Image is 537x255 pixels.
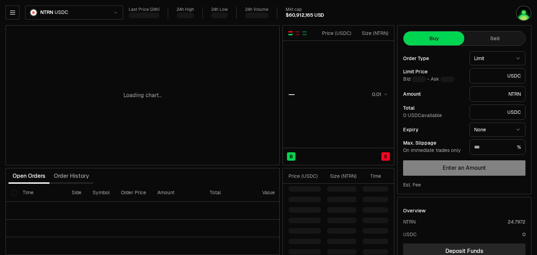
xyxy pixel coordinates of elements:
[123,91,162,100] p: Loading chart...
[403,207,426,214] div: Overview
[17,184,66,202] th: Time
[403,140,464,145] div: Max. Slippage
[295,30,300,36] button: Show Sell Orders Only
[87,184,115,202] th: Symbol
[245,7,268,12] div: 24h Volume
[363,173,381,180] div: Time
[403,31,464,45] button: Buy
[470,68,525,83] div: USDC
[470,86,525,102] div: NTRN
[403,218,416,225] div: NTRN
[288,89,295,99] div: —
[470,104,525,120] div: USDC
[288,30,293,36] button: Show Buy and Sell Orders
[517,6,531,20] img: Okay
[177,7,194,12] div: 24h High
[8,169,50,183] button: Open Orders
[289,153,293,160] span: B
[12,190,17,196] button: Select all
[508,218,525,225] div: 24.7972
[50,169,93,183] button: Order History
[115,184,152,202] th: Order Price
[384,153,387,160] span: S
[403,69,464,74] div: Limit Price
[327,173,357,180] div: Size ( NTRN )
[403,231,417,238] div: USDC
[257,184,280,202] th: Value
[403,147,464,154] div: On immediate trades only
[55,9,68,16] span: USDC
[320,30,351,37] div: Price ( USDC )
[66,184,87,202] th: Side
[204,184,257,202] th: Total
[470,139,525,155] div: %
[464,31,525,45] button: Sell
[403,112,442,118] span: 0 USDC available
[403,127,464,132] div: Expiry
[211,7,228,12] div: 24h Low
[403,181,421,188] div: Est. Fee
[470,51,525,65] button: Limit
[370,90,388,99] button: 0.01
[129,7,159,12] div: Last Price (24h)
[403,56,464,61] div: Order Type
[522,231,525,238] div: 0
[286,7,324,12] div: Mkt cap
[403,105,464,110] div: Total
[403,92,464,96] div: Amount
[40,9,53,16] span: NTRN
[286,12,324,19] div: $60,912,165 USD
[152,184,204,202] th: Amount
[403,76,429,82] span: Bid -
[357,30,388,37] div: Size ( NTRN )
[30,9,37,16] img: NTRN Logo
[288,173,321,180] div: Price ( USDC )
[431,76,454,82] span: Ask
[302,30,307,36] button: Show Buy Orders Only
[470,123,525,137] button: None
